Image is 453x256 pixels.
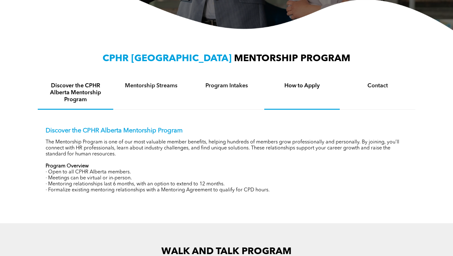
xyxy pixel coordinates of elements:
strong: Program Overview [46,164,89,169]
h4: Program Intakes [194,82,259,89]
h4: Mentorship Streams [119,82,183,89]
p: · Formalize existing mentoring relationships with a Mentoring Agreement to qualify for CPD hours. [46,187,407,193]
p: The Mentorship Program is one of our most valuable member benefits, helping hundreds of members g... [46,139,407,157]
span: CPHR [GEOGRAPHIC_DATA] [103,54,232,63]
h4: Contact [345,82,410,89]
p: · Meetings can be virtual or in-person. [46,175,407,181]
p: · Mentoring relationships last 6 months, with an option to extend to 12 months. [46,181,407,187]
h4: Discover the CPHR Alberta Mentorship Program [43,82,108,103]
p: · Open to all CPHR Alberta members. [46,169,407,175]
h4: How to Apply [270,82,334,89]
p: Discover the CPHR Alberta Mentorship Program [46,127,407,135]
span: MENTORSHIP PROGRAM [234,54,350,63]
